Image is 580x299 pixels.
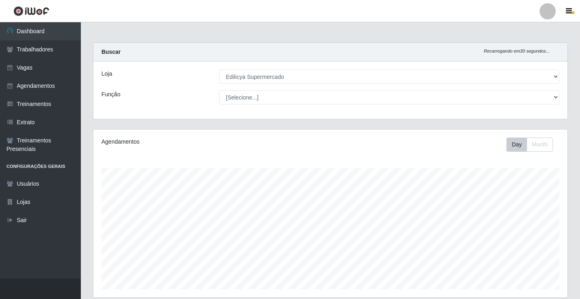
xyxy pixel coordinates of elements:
[101,90,120,99] label: Função
[527,138,553,152] button: Month
[506,138,553,152] div: First group
[101,49,120,55] strong: Buscar
[484,49,550,53] i: Recarregando em 30 segundos...
[506,138,559,152] div: Toolbar with button groups
[101,70,112,78] label: Loja
[13,6,49,16] img: CoreUI Logo
[506,138,527,152] button: Day
[101,138,285,146] div: Agendamentos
